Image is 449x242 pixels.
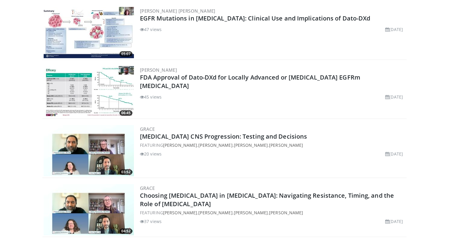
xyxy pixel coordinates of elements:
[140,126,155,132] a: GRACE
[119,169,132,175] span: 03:52
[163,142,197,148] a: [PERSON_NAME]
[140,94,162,100] li: 45 views
[385,94,403,100] li: [DATE]
[269,142,303,148] a: [PERSON_NAME]
[44,125,134,176] img: 0158e7fa-2627-4cfe-b5fe-6be0453ea8c5.300x170_q85_crop-smart_upscale.jpg
[163,210,197,215] a: [PERSON_NAME]
[385,26,403,33] li: [DATE]
[44,184,134,235] a: 04:52
[140,185,155,191] a: GRACE
[140,73,360,90] a: FDA Approval of Dato-DXd for Locally Advanced or [MEDICAL_DATA] EGFRm [MEDICAL_DATA]
[140,151,162,157] li: 20 views
[44,66,134,117] a: 06:45
[140,191,394,208] a: Choosing [MEDICAL_DATA] in [MEDICAL_DATA]: Navigating Resistance, Timing, and the Role of [MEDICA...
[140,218,162,225] li: 37 views
[140,142,405,148] div: FEATURING , , ,
[119,228,132,234] span: 04:52
[140,209,405,216] div: FEATURING , , ,
[198,142,232,148] a: [PERSON_NAME]
[385,218,403,225] li: [DATE]
[198,210,232,215] a: [PERSON_NAME]
[234,210,268,215] a: [PERSON_NAME]
[140,132,307,140] a: [MEDICAL_DATA] CNS Progression: Testing and Decisions
[140,26,162,33] li: 47 views
[140,8,215,14] a: [PERSON_NAME] [PERSON_NAME]
[44,184,134,235] img: fa951e3e-0dfc-4235-9170-daa1ccd10d37.300x170_q85_crop-smart_upscale.jpg
[44,125,134,176] a: 03:52
[44,66,134,117] img: 7cbb2a45-6ecb-4c95-a922-6f62e21b2215.300x170_q85_crop-smart_upscale.jpg
[44,7,134,58] img: bbe4b304-f65a-4e0c-84cf-96cb1ddf056b.300x170_q85_crop-smart_upscale.jpg
[44,7,134,58] a: 05:07
[119,110,132,116] span: 06:45
[140,67,177,73] a: [PERSON_NAME]
[385,151,403,157] li: [DATE]
[140,14,370,22] a: EGFR Mutations in [MEDICAL_DATA]: Clinical Use and Implications of Dato-DXd
[119,51,132,57] span: 05:07
[269,210,303,215] a: [PERSON_NAME]
[234,142,268,148] a: [PERSON_NAME]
